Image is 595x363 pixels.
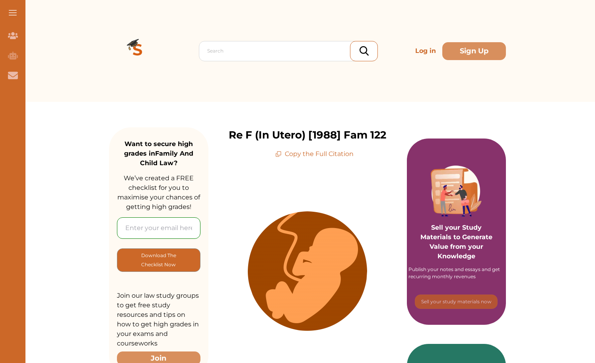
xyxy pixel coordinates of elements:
p: Sell your study materials now [421,298,492,305]
div: Publish your notes and essays and get recurring monthly revenues [408,266,504,280]
img: Logo [109,22,166,80]
p: Copy the Full Citation [275,149,354,159]
input: Enter your email here [117,217,200,239]
img: Purple card image [431,166,482,217]
button: [object Object] [415,295,498,309]
img: fetus-5363907_1920-300x300.png [248,211,367,331]
p: Download The Checklist Now [133,251,184,269]
img: search_icon [360,46,369,56]
p: Sell your Study Materials to Generate Value from your Knowledge [415,201,498,261]
p: Join our law study groups to get free study resources and tips on how to get high grades in your ... [117,291,200,348]
button: [object Object] [117,248,200,272]
p: Re F (In Utero) [1988] Fam 122 [229,127,386,143]
strong: Want to secure high grades in Family And Child Law ? [124,140,193,167]
button: Sign Up [442,42,506,60]
span: We’ve created a FREE checklist for you to maximise your chances of getting high grades! [117,174,200,211]
p: Log in [412,43,439,59]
